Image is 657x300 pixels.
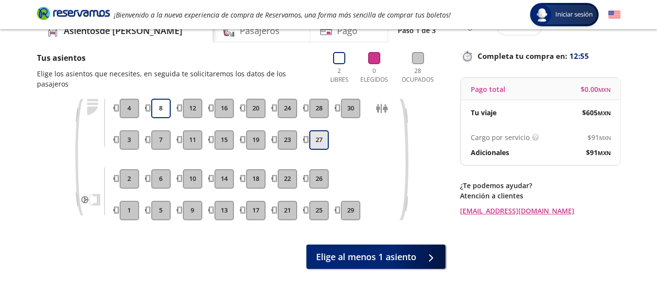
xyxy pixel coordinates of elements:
[151,99,171,118] button: 8
[598,109,611,117] small: MXN
[551,10,597,19] span: Iniciar sesión
[569,51,589,62] span: 12:55
[278,99,297,118] button: 24
[398,67,438,84] p: 28 Ocupados
[151,169,171,189] button: 6
[214,130,234,150] button: 15
[460,180,621,191] p: ¿Te podemos ayudar?
[37,52,318,64] p: Tus asientos
[471,84,505,94] p: Pago total
[183,130,202,150] button: 11
[471,107,497,118] p: Tu viaje
[341,99,360,118] button: 30
[586,147,611,158] span: $ 91
[598,149,611,157] small: MXN
[598,86,611,93] small: MXN
[581,84,611,94] span: $ 0.00
[328,67,351,84] p: 2 Libres
[246,99,266,118] button: 20
[341,201,360,220] button: 29
[214,201,234,220] button: 13
[246,201,266,220] button: 17
[278,169,297,189] button: 22
[316,250,416,264] span: Elige al menos 1 asiento
[246,130,266,150] button: 19
[120,169,139,189] button: 2
[151,130,171,150] button: 7
[278,201,297,220] button: 21
[587,132,611,142] span: $ 91
[337,24,357,37] h4: Pago
[120,201,139,220] button: 1
[214,169,234,189] button: 14
[64,24,182,37] h4: Asientos de [PERSON_NAME]
[471,132,530,142] p: Cargo por servicio
[120,130,139,150] button: 3
[183,201,202,220] button: 9
[460,191,621,201] p: Atención a clientes
[183,169,202,189] button: 10
[309,99,329,118] button: 28
[183,99,202,118] button: 12
[460,49,621,63] p: Completa tu compra en :
[460,206,621,216] a: [EMAIL_ADDRESS][DOMAIN_NAME]
[309,201,329,220] button: 25
[151,201,171,220] button: 5
[37,6,110,23] a: Brand Logo
[398,25,436,35] p: Paso 1 de 3
[278,130,297,150] button: 23
[608,9,621,21] button: English
[309,169,329,189] button: 26
[358,67,391,84] p: 0 Elegidos
[599,134,611,141] small: MXN
[471,147,509,158] p: Adicionales
[246,169,266,189] button: 18
[37,6,110,20] i: Brand Logo
[309,130,329,150] button: 27
[214,99,234,118] button: 16
[582,107,611,118] span: $ 605
[114,10,451,19] em: ¡Bienvenido a la nueva experiencia de compra de Reservamos, una forma más sencilla de comprar tus...
[37,69,318,89] p: Elige los asientos que necesites, en seguida te solicitaremos los datos de los pasajeros
[240,24,280,37] h4: Pasajeros
[306,245,445,269] button: Elige al menos 1 asiento
[120,99,139,118] button: 4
